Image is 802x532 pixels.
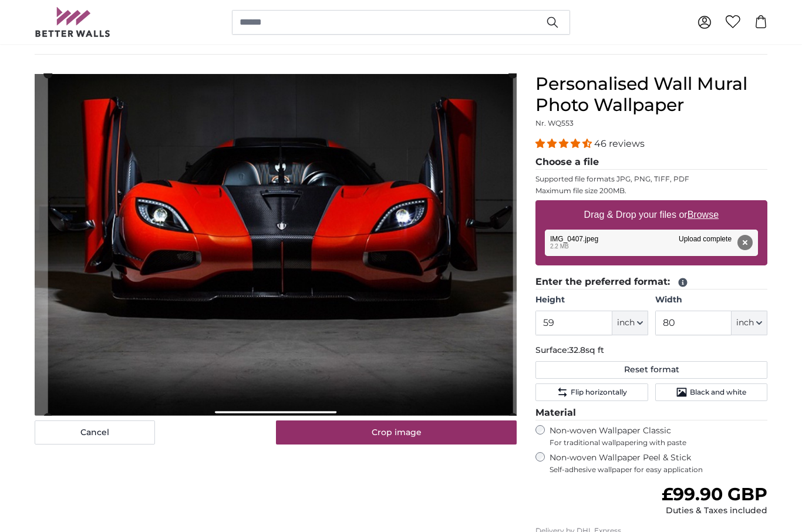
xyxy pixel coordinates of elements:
button: Reset format [535,361,767,379]
button: Flip horizontally [535,383,648,401]
button: Cancel [35,420,155,445]
span: 32.8sq ft [569,345,604,355]
label: Non-woven Wallpaper Classic [550,425,767,447]
img: Betterwalls [35,7,111,37]
p: Supported file formats JPG, PNG, TIFF, PDF [535,174,767,184]
button: inch [732,311,767,335]
label: Height [535,294,648,306]
legend: Material [535,406,767,420]
h1: Personalised Wall Mural Photo Wallpaper [535,73,767,116]
legend: Choose a file [535,155,767,170]
span: Black and white [690,388,746,397]
span: 4.37 stars [535,138,594,149]
span: inch [736,317,754,329]
button: inch [612,311,648,335]
label: Non-woven Wallpaper Peel & Stick [550,452,767,474]
span: Flip horizontally [571,388,627,397]
button: Crop image [276,420,517,445]
div: Duties & Taxes included [662,505,767,517]
label: Width [655,294,767,306]
span: £99.90 GBP [662,483,767,505]
span: 46 reviews [594,138,645,149]
span: Self-adhesive wallpaper for easy application [550,465,767,474]
p: Maximum file size 200MB. [535,186,767,196]
label: Drag & Drop your files or [579,203,723,227]
span: For traditional wallpapering with paste [550,438,767,447]
span: inch [617,317,635,329]
p: Surface: [535,345,767,356]
button: Black and white [655,383,767,401]
span: Nr. WQ553 [535,119,574,127]
u: Browse [688,210,719,220]
legend: Enter the preferred format: [535,275,767,289]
